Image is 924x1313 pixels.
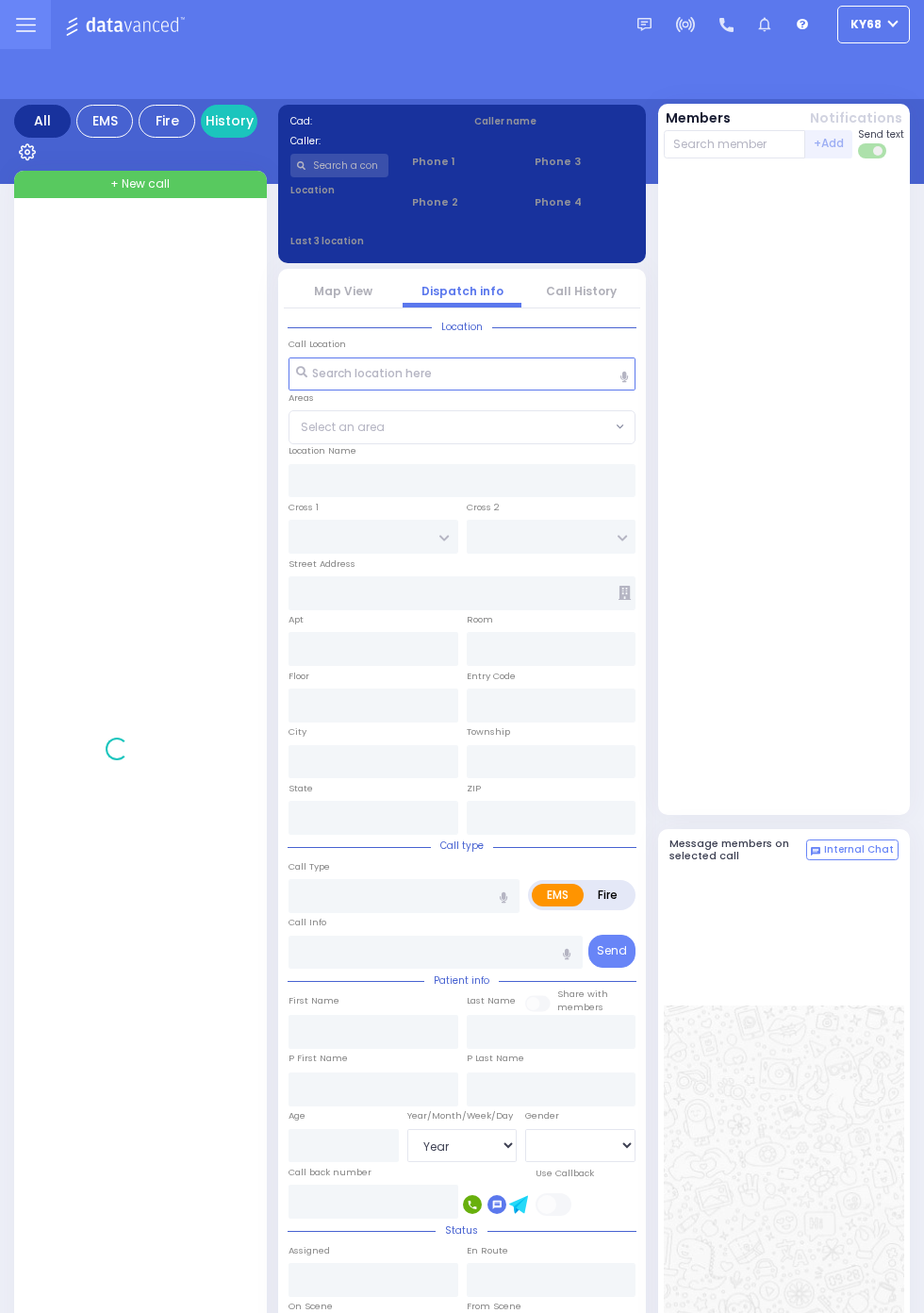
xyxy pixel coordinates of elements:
[525,1109,559,1122] label: Gender
[806,839,899,860] button: Internal Chat
[467,501,500,514] label: Cross 2
[467,1300,521,1313] label: From Scene
[289,1244,330,1257] label: Assigned
[467,994,516,1007] label: Last Name
[669,838,807,862] h5: Message members on selected call
[424,973,499,988] span: Patient info
[289,670,309,683] label: Floor
[837,6,910,43] button: ky68
[421,283,503,299] a: Dispatch info
[664,130,806,158] input: Search member
[289,1300,333,1313] label: On Scene
[467,782,481,795] label: ZIP
[535,194,634,210] span: Phone 4
[412,154,511,170] span: Phone 1
[666,108,731,128] button: Members
[588,935,635,968] button: Send
[557,1001,603,1013] span: members
[436,1223,487,1238] span: Status
[289,725,306,739] label: City
[810,108,902,128] button: Notifications
[289,994,339,1007] label: First Name
[431,839,493,853] span: Call type
[289,1052,348,1065] label: P First Name
[139,105,195,138] div: Fire
[474,114,635,128] label: Caller name
[290,114,451,128] label: Cad:
[289,782,313,795] label: State
[824,843,894,856] span: Internal Chat
[314,283,372,299] a: Map View
[467,1244,508,1257] label: En Route
[289,916,326,929] label: Call Info
[290,134,451,148] label: Caller:
[432,320,492,334] span: Location
[14,105,71,138] div: All
[536,1167,594,1180] label: Use Callback
[289,357,635,391] input: Search location here
[407,1109,518,1122] div: Year/Month/Week/Day
[637,18,652,32] img: message.svg
[467,725,510,739] label: Township
[290,234,463,248] label: Last 3 location
[546,283,617,299] a: Call History
[290,183,389,197] label: Location
[289,444,356,457] label: Location Name
[289,391,314,405] label: Areas
[289,557,355,571] label: Street Address
[811,847,820,856] img: comment-alt.png
[850,16,882,33] span: ky68
[467,1052,524,1065] label: P Last Name
[619,586,631,600] span: Other building occupants
[532,884,584,906] label: EMS
[76,105,133,138] div: EMS
[858,141,888,160] label: Turn off text
[467,670,516,683] label: Entry Code
[301,419,385,436] span: Select an area
[201,105,257,138] a: History
[583,884,633,906] label: Fire
[65,13,190,37] img: Logo
[289,1166,371,1179] label: Call back number
[289,501,319,514] label: Cross 1
[557,988,608,1000] small: Share with
[289,613,304,626] label: Apt
[858,127,904,141] span: Send text
[289,860,330,873] label: Call Type
[289,1109,305,1122] label: Age
[110,175,170,192] span: + New call
[467,613,493,626] label: Room
[412,194,511,210] span: Phone 2
[290,154,389,177] input: Search a contact
[289,338,346,351] label: Call Location
[535,154,634,170] span: Phone 3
